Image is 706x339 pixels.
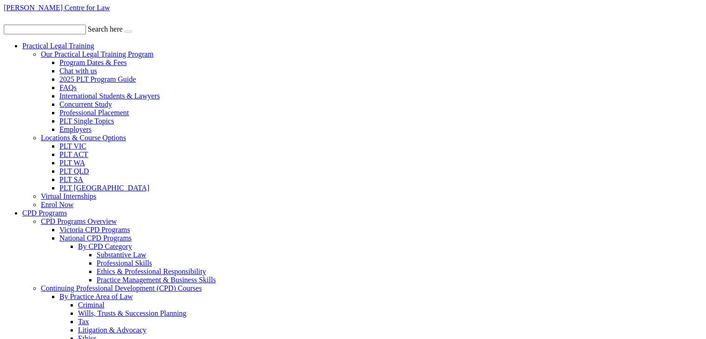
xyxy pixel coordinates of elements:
a: Practice Management & Business Skills [97,276,216,284]
a: 2025 PLT Program Guide [59,75,136,83]
a: Practical Legal Training [22,42,94,50]
a: Program Dates & Fees [59,59,127,66]
a: Virtual Internships [41,192,96,200]
a: By CPD Category [78,242,132,250]
a: Enrol Now [41,201,74,209]
a: PLT QLD [59,167,89,175]
a: Tax [78,318,89,326]
a: Locations & Course Options [41,134,126,142]
a: PLT ACT [59,150,88,158]
a: CPD Programs Overview [41,217,117,225]
a: Ethics & Professional Responsibility [97,267,206,275]
img: mail-ic [17,13,29,23]
a: PLT WA [59,159,85,167]
a: Wills, Trusts & Succession Planning [78,309,187,317]
a: Litigation & Advocacy [78,326,147,334]
a: Continuing Professional Development (CPD) Courses [41,284,202,292]
a: Criminal [78,301,104,309]
label: Search here [88,25,123,33]
a: International Students & Lawyers [59,92,160,100]
a: Employers [59,125,91,133]
a: Professional Placement [59,109,129,117]
a: FAQs [59,84,77,91]
a: Concurrent Study [59,100,112,108]
a: [PERSON_NAME] Centre for Law [4,4,110,12]
a: Professional Skills [97,259,152,267]
a: Our Practical Legal Training Program [41,50,154,58]
a: CPD Programs [22,209,67,217]
a: PLT [GEOGRAPHIC_DATA] [59,184,149,192]
a: Victoria CPD Programs [59,226,130,234]
img: call-ic [4,12,15,23]
a: PLT SA [59,176,83,183]
a: PLT VIC [59,142,86,150]
a: Substantive Law [97,251,146,259]
a: Chat with us [59,67,97,75]
a: By Practice Area of Law [59,293,133,300]
a: PLT Single Topics [59,117,114,125]
a: National CPD Programs [59,234,132,242]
